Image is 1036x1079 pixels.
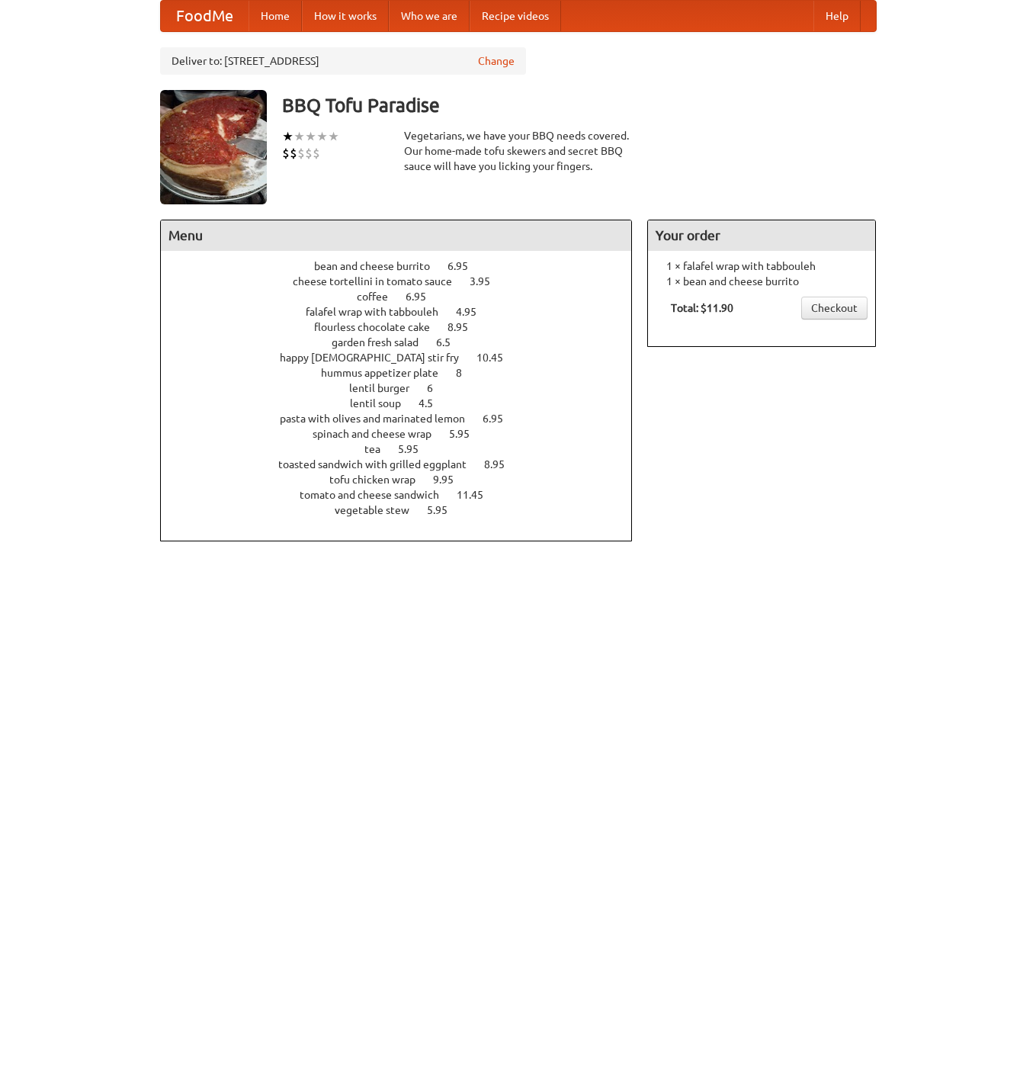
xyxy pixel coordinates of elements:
[329,474,431,486] span: tofu chicken wrap
[280,413,531,425] a: pasta with olives and marinated lemon 6.95
[280,352,531,364] a: happy [DEMOGRAPHIC_DATA] stir fry 10.45
[484,458,520,470] span: 8.95
[280,352,474,364] span: happy [DEMOGRAPHIC_DATA] stir fry
[314,260,445,272] span: bean and cheese burrito
[406,291,441,303] span: 6.95
[456,367,477,379] span: 8
[801,297,868,320] a: Checkout
[656,259,868,274] li: 1 × falafel wrap with tabbouleh
[332,336,434,348] span: garden fresh salad
[470,275,505,287] span: 3.95
[293,275,467,287] span: cheese tortellini in tomato sauce
[280,413,480,425] span: pasta with olives and marinated lemon
[314,321,445,333] span: flourless chocolate cake
[305,145,313,162] li: $
[427,504,463,516] span: 5.95
[306,306,454,318] span: falafel wrap with tabbouleh
[282,128,293,145] li: ★
[389,1,470,31] a: Who we are
[278,458,482,470] span: toasted sandwich with grilled eggplant
[321,367,490,379] a: hummus appetizer plate 8
[449,428,485,440] span: 5.95
[161,1,249,31] a: FoodMe
[313,428,498,440] a: spinach and cheese wrap 5.95
[329,474,482,486] a: tofu chicken wrap 9.95
[300,489,454,501] span: tomato and cheese sandwich
[278,458,533,470] a: toasted sandwich with grilled eggplant 8.95
[457,489,499,501] span: 11.45
[293,128,305,145] li: ★
[335,504,425,516] span: vegetable stew
[349,382,461,394] a: lentil burger 6
[316,128,328,145] li: ★
[476,352,518,364] span: 10.45
[470,1,561,31] a: Recipe videos
[332,336,479,348] a: garden fresh salad 6.5
[290,145,297,162] li: $
[357,291,403,303] span: coffee
[335,504,476,516] a: vegetable stew 5.95
[160,90,267,204] img: angular.jpg
[456,306,492,318] span: 4.95
[419,397,448,409] span: 4.5
[160,47,526,75] div: Deliver to: [STREET_ADDRESS]
[313,145,320,162] li: $
[433,474,469,486] span: 9.95
[447,321,483,333] span: 8.95
[427,382,448,394] span: 6
[302,1,389,31] a: How it works
[350,397,461,409] a: lentil soup 4.5
[813,1,861,31] a: Help
[447,260,483,272] span: 6.95
[161,220,632,251] h4: Menu
[314,321,496,333] a: flourless chocolate cake 8.95
[293,275,518,287] a: cheese tortellini in tomato sauce 3.95
[249,1,302,31] a: Home
[398,443,434,455] span: 5.95
[282,90,877,120] h3: BBQ Tofu Paradise
[436,336,466,348] span: 6.5
[364,443,396,455] span: tea
[349,382,425,394] span: lentil burger
[656,274,868,289] li: 1 × bean and cheese burrito
[328,128,339,145] li: ★
[478,53,515,69] a: Change
[313,428,447,440] span: spinach and cheese wrap
[321,367,454,379] span: hummus appetizer plate
[364,443,447,455] a: tea 5.95
[297,145,305,162] li: $
[648,220,875,251] h4: Your order
[314,260,496,272] a: bean and cheese burrito 6.95
[357,291,454,303] a: coffee 6.95
[282,145,290,162] li: $
[350,397,416,409] span: lentil soup
[306,306,505,318] a: falafel wrap with tabbouleh 4.95
[404,128,633,174] div: Vegetarians, we have your BBQ needs covered. Our home-made tofu skewers and secret BBQ sauce will...
[671,302,733,314] b: Total: $11.90
[305,128,316,145] li: ★
[483,413,518,425] span: 6.95
[300,489,512,501] a: tomato and cheese sandwich 11.45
